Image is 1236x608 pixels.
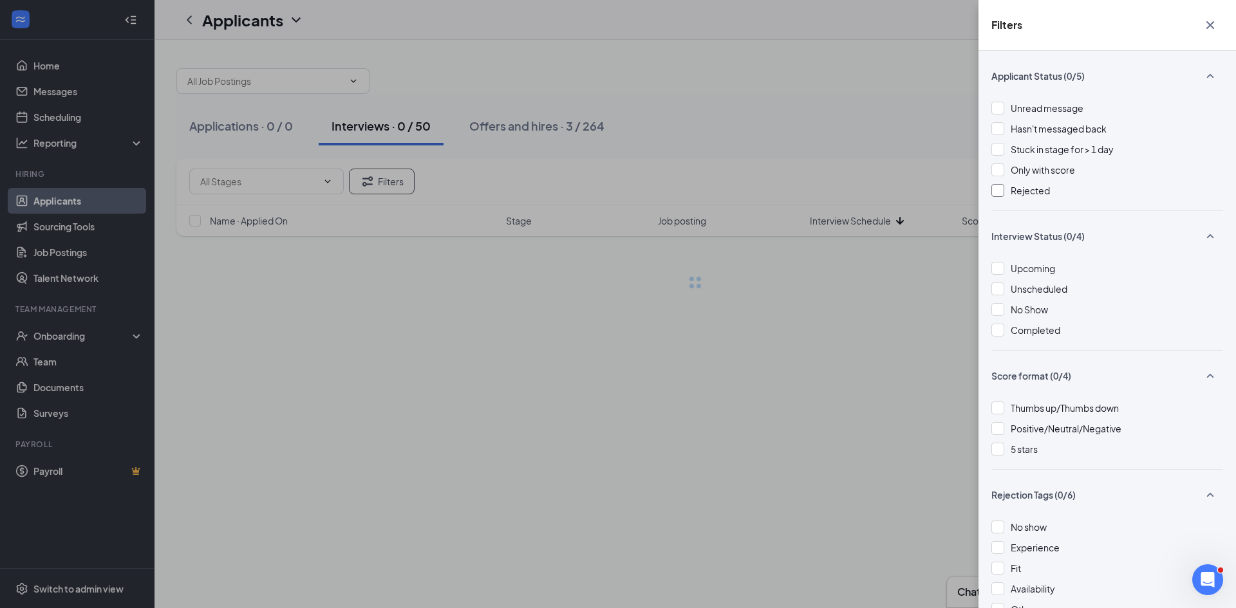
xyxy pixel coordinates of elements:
[1197,364,1223,388] button: SmallChevronUp
[1197,483,1223,507] button: SmallChevronUp
[1011,423,1121,434] span: Positive/Neutral/Negative
[1197,13,1223,37] button: Cross
[1011,263,1055,274] span: Upcoming
[991,18,1022,32] h5: Filters
[1203,487,1218,502] svg: SmallChevronUp
[1011,102,1083,114] span: Unread message
[991,69,1085,82] span: Applicant Status (0/5)
[1011,562,1021,574] span: Fit
[1011,283,1067,295] span: Unscheduled
[1011,304,1048,315] span: No Show
[991,230,1085,243] span: Interview Status (0/4)
[1197,64,1223,88] button: SmallChevronUp
[1011,143,1114,155] span: Stuck in stage for > 1 day
[1011,402,1119,414] span: Thumbs up/Thumbs down
[1197,224,1223,248] button: SmallChevronUp
[1011,583,1055,594] span: Availability
[1192,564,1223,595] iframe: Intercom live chat
[1203,17,1218,33] svg: Cross
[1011,123,1107,134] span: Hasn't messaged back
[991,488,1076,501] span: Rejection Tags (0/6)
[1011,185,1050,196] span: Rejected
[1011,521,1047,533] span: No show
[1011,324,1060,336] span: Completed
[991,369,1071,382] span: Score format (0/4)
[1203,228,1218,244] svg: SmallChevronUp
[1011,542,1060,553] span: Experience
[1203,368,1218,383] svg: SmallChevronUp
[1011,443,1038,455] span: 5 stars
[1203,68,1218,84] svg: SmallChevronUp
[1011,164,1075,176] span: Only with score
